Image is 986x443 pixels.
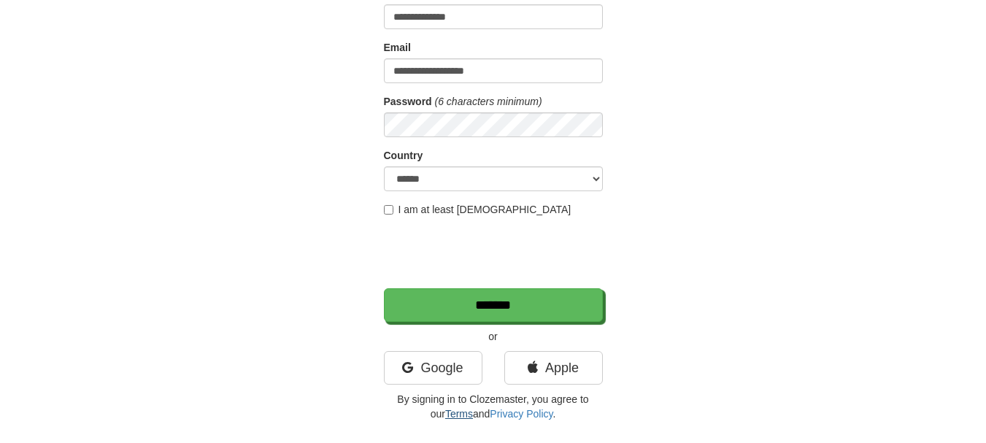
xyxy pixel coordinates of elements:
[504,351,603,385] a: Apple
[384,329,603,344] p: or
[384,40,411,55] label: Email
[384,392,603,421] p: By signing in to Clozemaster, you agree to our and .
[384,148,423,163] label: Country
[384,202,571,217] label: I am at least [DEMOGRAPHIC_DATA]
[490,408,552,420] a: Privacy Policy
[384,351,482,385] a: Google
[384,94,432,109] label: Password
[435,96,542,107] em: (6 characters minimum)
[384,224,606,281] iframe: reCAPTCHA
[384,205,393,215] input: I am at least [DEMOGRAPHIC_DATA]
[445,408,473,420] a: Terms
